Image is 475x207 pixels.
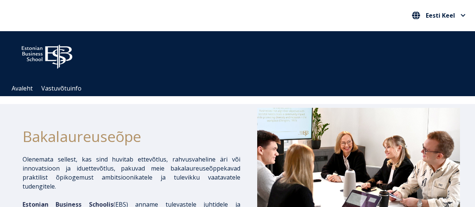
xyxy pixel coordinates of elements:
p: Olenemata sellest, kas sind huvitab ettevõtlus, rahvusvaheline äri või innovatsioon ja iduettevõt... [23,155,240,191]
a: Vastuvõtuinfo [41,84,81,92]
div: Navigation Menu [8,81,475,96]
button: Eesti Keel [410,9,467,21]
a: Avaleht [12,84,33,92]
h1: Bakalaureuseõpe [23,125,240,147]
span: Eesti Keel [426,12,455,18]
nav: Vali oma keel [410,9,467,22]
img: ebs_logo2016_white [15,39,79,71]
